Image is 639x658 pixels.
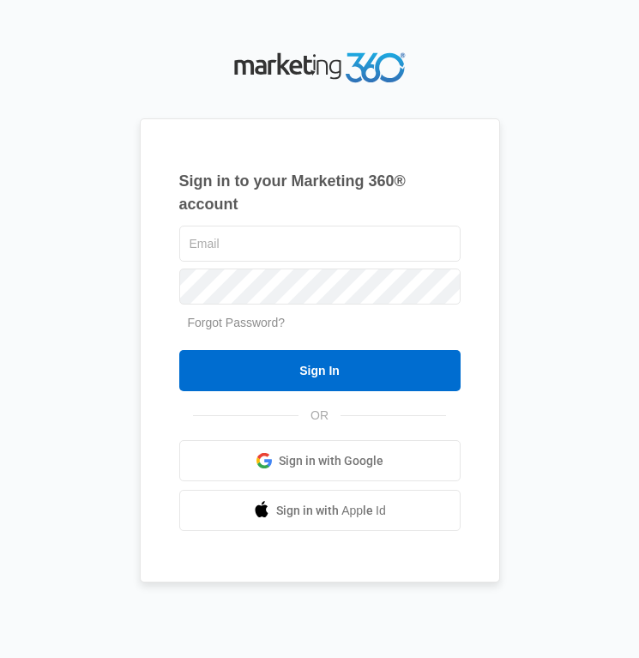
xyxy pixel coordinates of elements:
span: Sign in with Google [279,452,383,470]
span: OR [298,407,341,425]
input: Email [179,226,461,262]
input: Sign In [179,350,461,391]
h1: Sign in to your Marketing 360® account [179,170,461,216]
a: Sign in with Apple Id [179,490,461,531]
a: Forgot Password? [188,316,286,329]
a: Sign in with Google [179,440,461,481]
span: Sign in with Apple Id [276,502,386,520]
